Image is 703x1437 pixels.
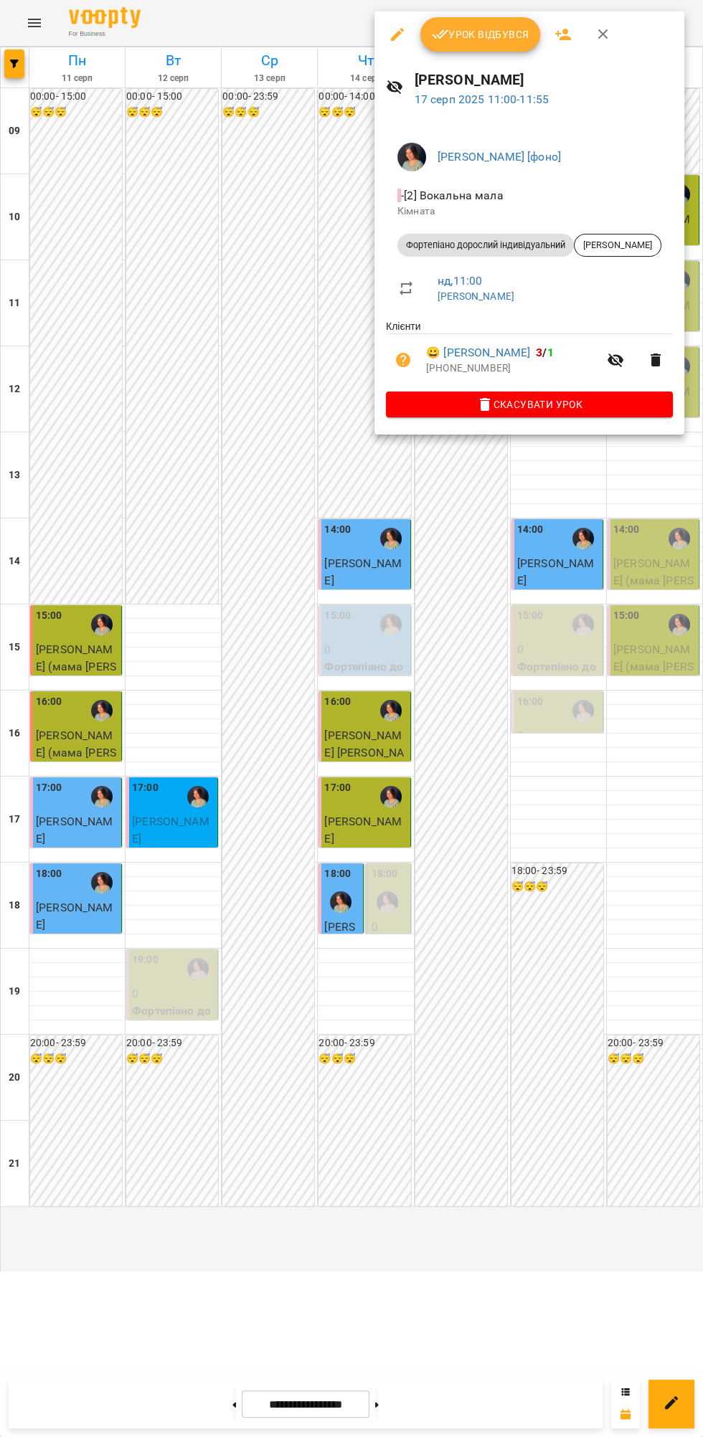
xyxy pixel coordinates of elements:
span: - [2] Вокальна мала [397,189,506,202]
button: Візит ще не сплачено. Додати оплату? [386,343,420,377]
span: Урок відбувся [432,26,529,43]
ul: Клієнти [386,319,673,391]
p: Кімната [397,204,661,219]
img: e7cc86ff2ab213a8ed988af7ec1c5bbe.png [397,143,426,171]
span: 3 [536,346,542,359]
a: [PERSON_NAME] [438,290,514,302]
span: Фортепіано дорослий індивідуальний [397,239,574,252]
h6: [PERSON_NAME] [415,69,673,91]
div: [PERSON_NAME] [574,234,661,257]
a: 17 серп 2025 11:00-11:55 [415,93,549,106]
span: Скасувати Урок [397,396,661,413]
a: нд , 11:00 [438,274,482,288]
a: [PERSON_NAME] [фоно] [438,150,561,163]
span: [PERSON_NAME] [575,239,661,252]
button: Скасувати Урок [386,392,673,417]
p: [PHONE_NUMBER] [426,361,598,376]
b: / [536,346,553,359]
button: Урок відбувся [420,17,541,52]
a: 😀 [PERSON_NAME] [426,344,530,361]
span: 1 [547,346,554,359]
